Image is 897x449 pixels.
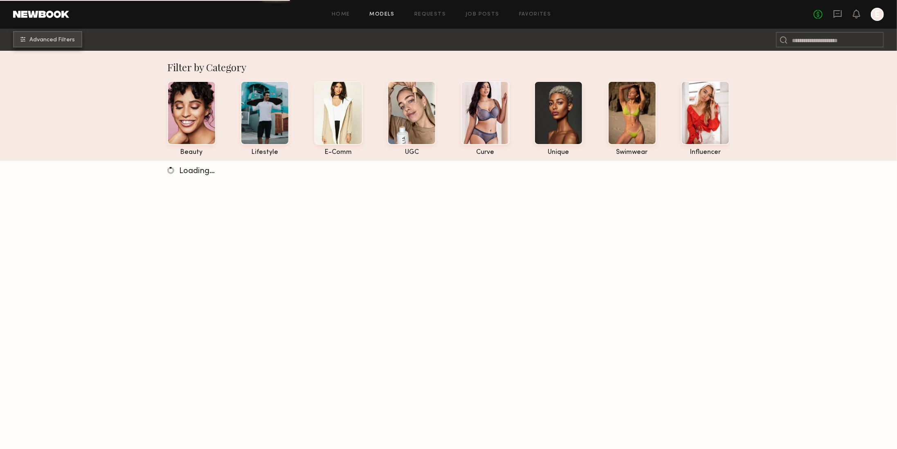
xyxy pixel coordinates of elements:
div: e-comm [314,149,363,156]
div: Filter by Category [167,61,730,74]
a: Models [370,12,395,17]
a: Favorites [519,12,551,17]
a: Home [332,12,350,17]
a: E [871,8,884,21]
span: Advanced Filters [29,37,75,43]
div: lifestyle [241,149,289,156]
div: UGC [387,149,436,156]
a: Requests [414,12,446,17]
div: curve [461,149,510,156]
a: Job Posts [465,12,499,17]
div: beauty [167,149,216,156]
button: Advanced Filters [13,31,82,47]
div: unique [534,149,583,156]
div: influencer [681,149,730,156]
div: swimwear [608,149,656,156]
span: Loading… [179,167,215,175]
